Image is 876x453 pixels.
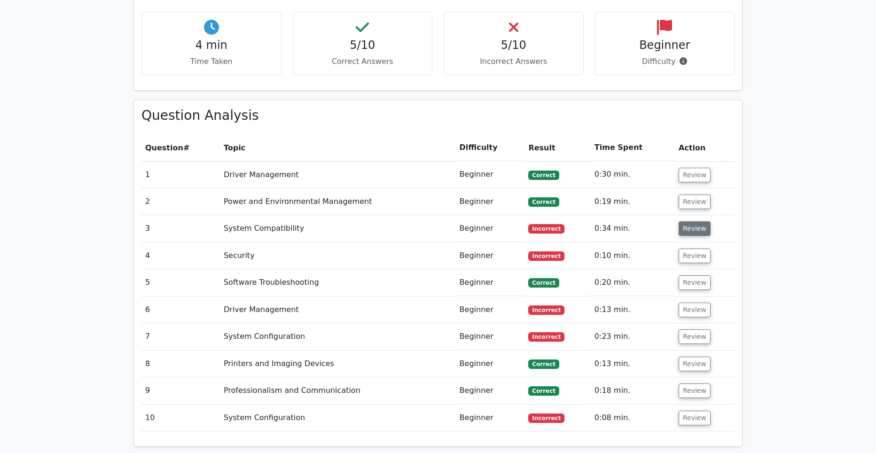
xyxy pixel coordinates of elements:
span: Incorrect [528,414,564,423]
span: Incorrect [528,305,564,315]
td: Driver Management [220,297,456,323]
td: 6 [141,297,220,323]
th: Result [524,134,590,161]
td: 0:30 min. [591,161,675,188]
td: 9 [141,377,220,404]
td: 0:10 min. [591,242,675,269]
td: Beginner [456,188,525,215]
td: Beginner [456,242,525,269]
td: 2 [141,188,220,215]
td: Professionalism and Communication [220,377,456,404]
button: Review [679,383,711,398]
th: Time Spent [591,134,675,161]
td: Beginner [456,161,525,188]
h4: 5/10 [301,39,425,52]
td: 0:18 min. [591,377,675,404]
button: Review [679,168,711,182]
td: Power and Environmental Management [220,188,456,215]
td: 3 [141,215,220,242]
button: Review [679,195,711,209]
span: Correct [528,278,559,288]
td: 10 [141,405,220,431]
button: Review [679,249,711,263]
td: 4 [141,242,220,269]
td: 0:19 min. [591,188,675,215]
th: Topic [220,134,456,161]
td: Beginner [456,323,525,350]
button: Review [679,275,711,290]
td: System Compatibility [220,215,456,242]
h4: 4 min [149,39,274,52]
td: 0:13 min. [591,351,675,377]
td: 0:23 min. [591,323,675,350]
p: Incorrect Answers [452,56,576,67]
button: Review [679,357,711,371]
span: Correct [528,171,559,180]
td: 0:08 min. [591,405,675,431]
span: Incorrect [528,224,564,234]
td: Beginner [456,405,525,431]
span: Correct [528,386,559,396]
h4: 5/10 [452,39,576,52]
td: 5 [141,269,220,296]
td: Beginner [456,269,525,296]
td: Beginner [456,377,525,404]
p: Correct Answers [301,56,425,67]
span: Correct [528,197,559,207]
th: # [141,134,220,161]
td: Beginner [456,215,525,242]
td: Driver Management [220,161,456,188]
p: Time Taken [149,56,274,67]
span: Correct [528,359,559,369]
td: 0:20 min. [591,269,675,296]
button: Review [679,329,711,344]
td: Beginner [456,351,525,377]
td: Printers and Imaging Devices [220,351,456,377]
h3: Question Analysis [141,108,735,124]
td: System Configuration [220,323,456,350]
span: Question [145,143,183,152]
span: Incorrect [528,251,564,261]
span: Incorrect [528,332,564,342]
td: System Configuration [220,405,456,431]
td: 0:34 min. [591,215,675,242]
button: Review [679,221,711,236]
th: Difficulty [456,134,525,161]
td: 1 [141,161,220,188]
td: 0:13 min. [591,297,675,323]
td: Software Troubleshooting [220,269,456,296]
p: Difficulty [603,56,727,67]
td: 7 [141,323,220,350]
button: Review [679,303,711,317]
td: Security [220,242,456,269]
td: 8 [141,351,220,377]
td: Beginner [456,297,525,323]
h4: Beginner [603,39,727,52]
button: Review [679,411,711,425]
th: Action [675,134,735,161]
